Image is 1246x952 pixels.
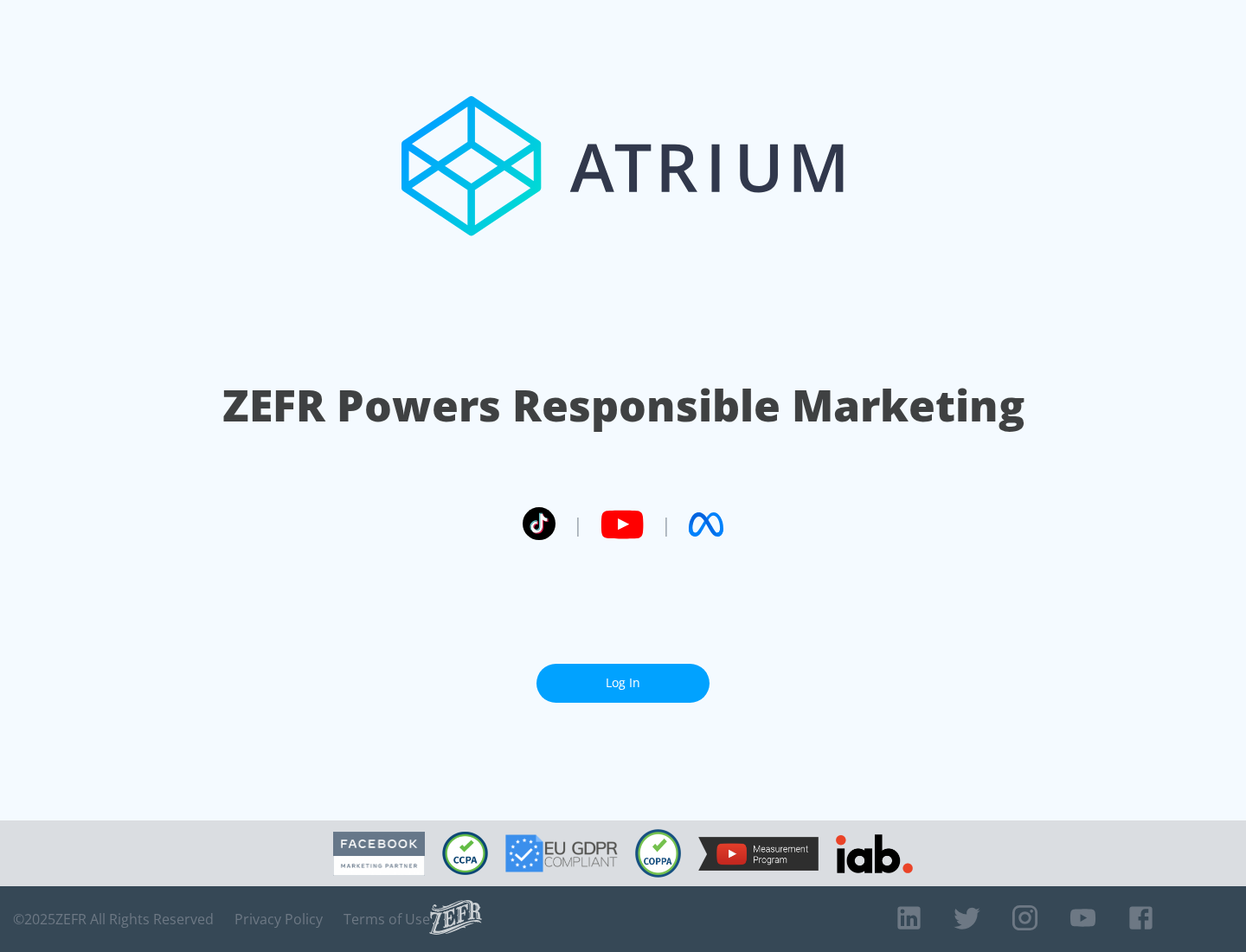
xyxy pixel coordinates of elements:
span: | [661,511,671,537]
img: IAB [836,834,913,873]
a: Privacy Policy [234,910,323,928]
span: © 2025 ZEFR All Rights Reserved [13,910,214,928]
img: COPPA Compliant [635,829,681,878]
img: CCPA Compliant [442,832,488,875]
a: Log In [536,664,710,703]
img: YouTube Measurement Program [698,837,819,871]
a: Terms of Use [344,910,430,928]
img: GDPR Compliant [505,834,618,872]
img: Facebook Marketing Partner [333,832,425,876]
span: | [573,511,583,537]
h1: ZEFR Powers Responsible Marketing [222,376,1024,435]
